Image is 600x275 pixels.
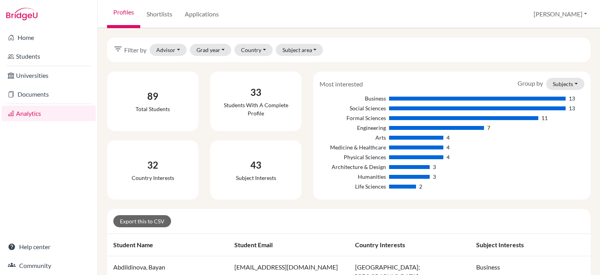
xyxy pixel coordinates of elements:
div: Humanities [320,173,386,181]
div: Country interests [132,174,174,182]
div: 33 [216,85,295,99]
div: 4 [446,143,450,151]
div: Medicine & Healthcare [320,143,386,151]
th: Student email [228,234,349,256]
div: Life Sciences [320,182,386,191]
div: Subject interests [236,174,276,182]
a: Universities [2,68,96,83]
button: Subject area [276,44,323,56]
button: [PERSON_NAME] [530,7,591,22]
div: Social Sciences [320,104,386,112]
div: 13 [569,94,575,102]
a: Students [2,49,96,64]
th: Subject interests [470,234,591,256]
div: Most interested [314,79,369,89]
div: Arts [320,133,386,142]
a: Home [2,30,96,45]
div: Group by [512,78,590,90]
button: Grad year [190,44,232,56]
th: Country interests [349,234,470,256]
span: Filter by [124,45,146,55]
th: Student name [107,234,228,256]
div: 7 [487,124,490,132]
div: 13 [569,104,575,112]
div: 3 [433,163,436,171]
div: 4 [446,153,450,161]
div: 2 [419,182,422,191]
div: 43 [236,158,276,172]
div: Formal Sciences [320,114,386,122]
div: Business [320,94,386,102]
a: Help center [2,239,96,255]
div: 32 [132,158,174,172]
div: Total students [136,105,170,113]
div: 89 [136,89,170,103]
div: Engineering [320,124,386,132]
a: Community [2,258,96,273]
div: 11 [541,114,548,122]
button: Advisor [150,44,187,56]
a: Analytics [2,106,96,121]
div: Physical Sciences [320,153,386,161]
div: 3 [433,173,436,181]
img: Bridge-U [6,8,37,20]
div: Students with a complete profile [216,101,295,117]
button: Subjects [546,78,584,90]
button: Country [234,44,273,56]
a: Export this to CSV [113,215,171,227]
div: Architecture & Design [320,163,386,171]
i: filter_list [113,44,123,54]
a: Documents [2,86,96,102]
div: 4 [446,133,450,142]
